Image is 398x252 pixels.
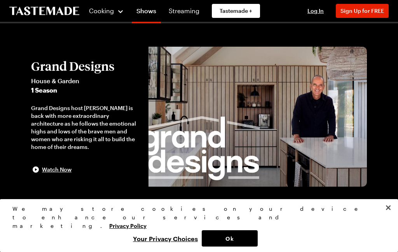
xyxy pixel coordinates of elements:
[42,166,72,173] span: Watch Now
[202,230,258,247] button: Ok
[9,7,79,16] a: To Tastemade Home Page
[132,2,161,23] a: Shows
[31,59,141,73] h2: Grand Designs
[212,4,260,18] a: Tastemade +
[220,7,252,15] span: Tastemade +
[300,7,331,15] button: Log In
[12,205,379,247] div: Privacy
[31,76,141,86] span: House & Garden
[307,7,324,14] span: Log In
[336,4,389,18] button: Sign Up for FREE
[12,205,379,230] div: We may store cookies on your device to enhance our services and marketing.
[89,2,124,20] button: Cooking
[31,86,141,95] span: 1 Season
[109,222,147,229] a: More information about your privacy, opens in a new tab
[380,199,397,216] button: Close
[31,59,141,174] button: Grand DesignsHouse & Garden1 SeasonGrand Designs host [PERSON_NAME] is back with more extraordina...
[148,47,367,187] img: Grand Designs
[31,104,141,151] div: Grand Designs host [PERSON_NAME] is back with more extraordinary architecture as he follows the e...
[340,7,384,14] span: Sign Up for FREE
[89,7,114,14] span: Cooking
[129,230,202,247] button: Your Privacy Choices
